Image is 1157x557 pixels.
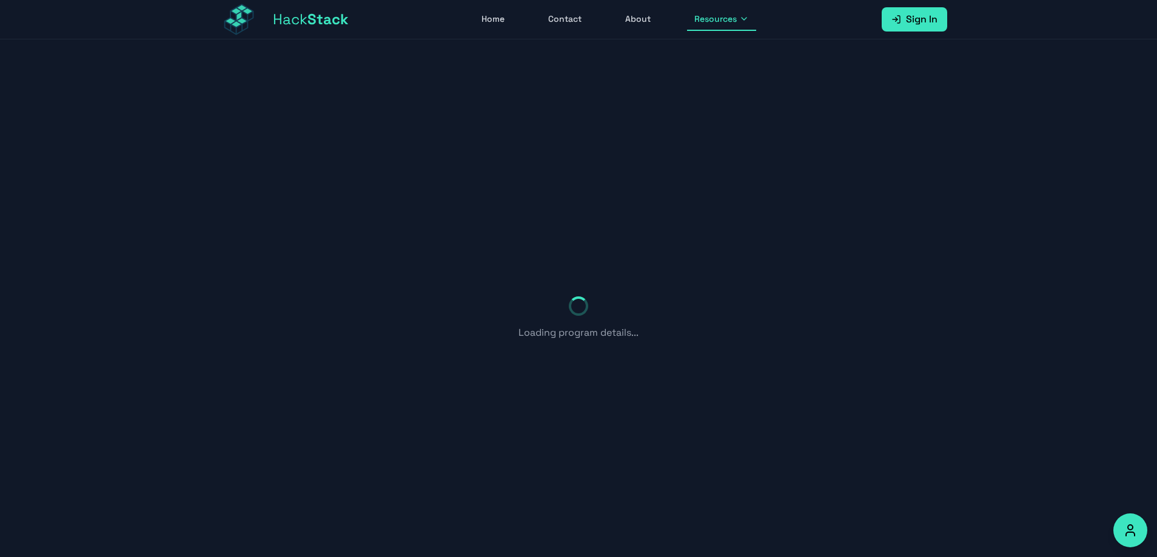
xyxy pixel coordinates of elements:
span: Resources [694,13,737,25]
a: Home [474,8,512,31]
a: Sign In [882,7,947,32]
button: Resources [687,8,756,31]
span: Sign In [906,12,937,27]
a: Contact [541,8,589,31]
p: Loading program details... [518,325,639,340]
a: About [618,8,658,31]
button: Accessibility Options [1113,513,1147,547]
span: Stack [307,10,349,28]
span: Hack [273,10,349,29]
